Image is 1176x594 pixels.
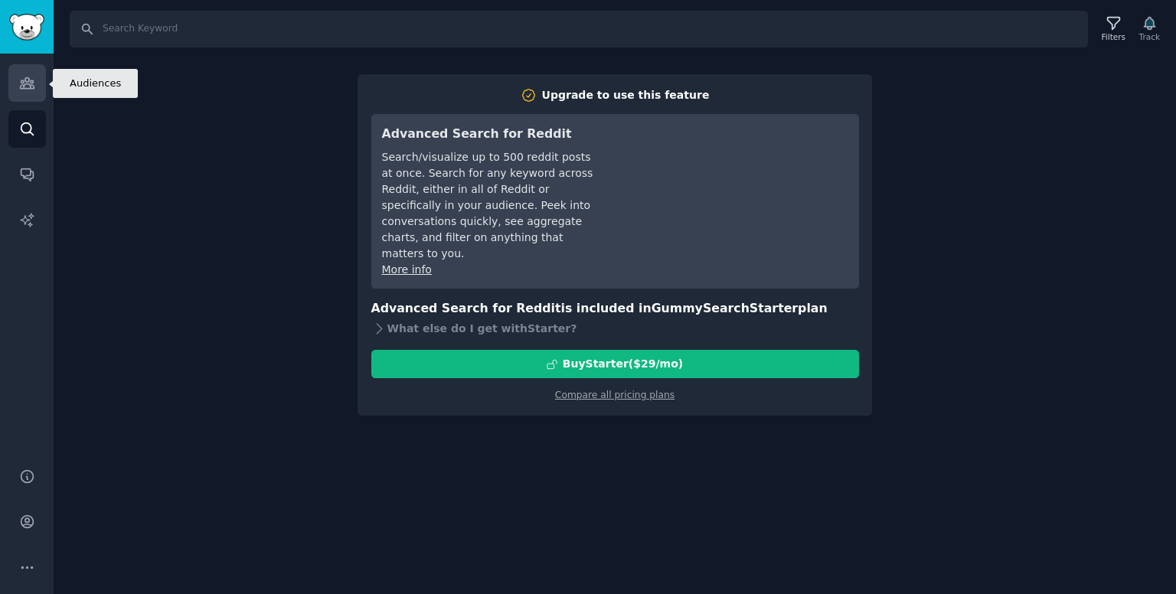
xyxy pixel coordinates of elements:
[371,299,859,318] h3: Advanced Search for Reddit is included in plan
[652,301,798,315] span: GummySearch Starter
[619,125,848,240] iframe: YouTube video player
[563,356,683,372] div: Buy Starter ($ 29 /mo )
[382,125,597,144] h3: Advanced Search for Reddit
[542,87,710,103] div: Upgrade to use this feature
[9,14,44,41] img: GummySearch logo
[555,390,675,400] a: Compare all pricing plans
[382,263,432,276] a: More info
[382,149,597,262] div: Search/visualize up to 500 reddit posts at once. Search for any keyword across Reddit, either in ...
[1102,31,1125,42] div: Filters
[371,350,859,378] button: BuyStarter($29/mo)
[371,318,859,339] div: What else do I get with Starter ?
[70,11,1088,47] input: Search Keyword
